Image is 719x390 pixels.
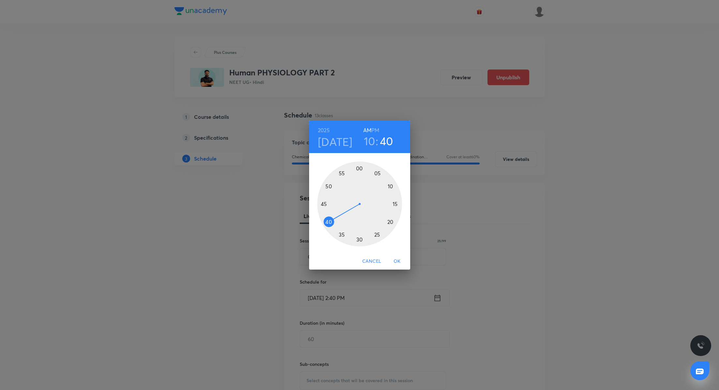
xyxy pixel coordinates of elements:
button: 10 [364,134,375,148]
span: OK [389,257,405,265]
button: Cancel [360,255,384,267]
button: OK [387,255,408,267]
button: 2025 [318,126,330,135]
button: [DATE] [318,135,352,148]
button: PM [371,126,379,135]
button: AM [363,126,371,135]
h3: : [376,134,378,148]
button: 40 [380,134,393,148]
span: Cancel [362,257,381,265]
